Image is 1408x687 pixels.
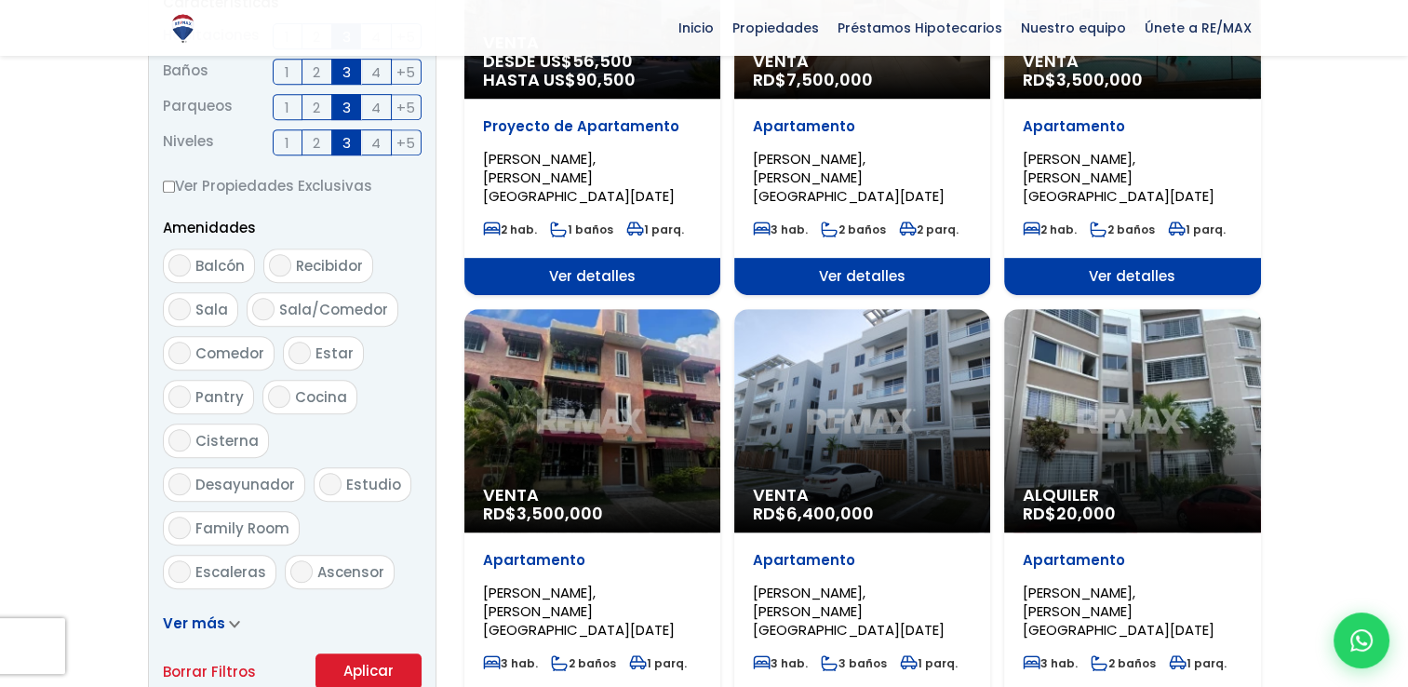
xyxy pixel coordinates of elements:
span: 2 [313,61,320,84]
span: 1 baños [550,222,613,237]
span: +5 [396,61,415,84]
span: 4 [371,61,381,84]
span: Nuestro equipo [1012,14,1135,42]
input: Balcón [168,254,191,276]
input: Estudio [319,473,342,495]
span: HASTA US$ [483,71,702,89]
span: Únete a RE/MAX [1135,14,1261,42]
input: Family Room [168,517,191,539]
span: RD$ [1023,68,1143,91]
span: 4 [371,131,381,155]
span: Sala [195,300,228,319]
input: Recibidor [269,254,291,276]
span: 4 [371,96,381,119]
span: 3 [342,131,351,155]
a: Borrar Filtros [163,660,256,683]
span: 3 [342,96,351,119]
span: Cocina [295,387,347,407]
span: Ascensor [317,562,384,582]
input: Desayunador [168,473,191,495]
span: 56,500 [572,49,633,73]
span: [PERSON_NAME], [PERSON_NAME][GEOGRAPHIC_DATA][DATE] [483,583,675,640]
p: Apartamento [483,551,702,570]
span: 3 hab. [753,222,808,237]
p: Apartamento [1023,117,1241,136]
span: Pantry [195,387,244,407]
input: Pantry [168,385,191,408]
span: Ver detalles [464,258,720,295]
a: Ver más [163,613,240,633]
span: 1 [285,61,289,84]
p: Apartamento [753,117,972,136]
p: Amenidades [163,216,422,239]
span: Desayunador [195,475,295,494]
span: Ver detalles [1004,258,1260,295]
span: 3 hab. [1023,655,1078,671]
span: Balcón [195,256,245,276]
span: 2 parq. [899,222,959,237]
input: Escaleras [168,560,191,583]
label: Ver Propiedades Exclusivas [163,174,422,197]
span: 3,500,000 [1056,68,1143,91]
span: 1 parq. [629,655,687,671]
span: RD$ [483,502,603,525]
span: Niveles [163,129,214,155]
span: RD$ [753,502,874,525]
input: Sala [168,298,191,320]
span: Préstamos Hipotecarios [828,14,1012,42]
span: RD$ [1023,502,1116,525]
span: 2 hab. [1023,222,1077,237]
p: Proyecto de Apartamento [483,117,702,136]
span: [PERSON_NAME], [PERSON_NAME][GEOGRAPHIC_DATA][DATE] [483,149,675,206]
input: Comedor [168,342,191,364]
span: Alquiler [1023,486,1241,505]
span: 2 hab. [483,222,537,237]
span: 1 [285,131,289,155]
p: Apartamento [753,551,972,570]
span: 3 baños [821,655,887,671]
span: 20,000 [1056,502,1116,525]
span: Family Room [195,519,289,538]
span: Propiedades [723,14,828,42]
input: Sala/Comedor [252,298,275,320]
span: [PERSON_NAME], [PERSON_NAME][GEOGRAPHIC_DATA][DATE] [753,583,945,640]
span: 2 baños [1091,655,1156,671]
span: 1 parq. [900,655,958,671]
span: +5 [396,96,415,119]
span: Estar [315,343,354,363]
p: Apartamento [1023,551,1241,570]
span: Parqueos [163,94,233,120]
input: Ver Propiedades Exclusivas [163,181,175,193]
input: Cisterna [168,429,191,451]
span: Recibidor [296,256,363,276]
span: 1 parq. [1168,222,1226,237]
span: 6,400,000 [786,502,874,525]
span: 2 baños [551,655,616,671]
span: DESDE US$ [483,52,702,89]
span: Cisterna [195,431,259,451]
span: 1 parq. [1169,655,1227,671]
span: 1 parq. [626,222,684,237]
span: 2 [313,131,320,155]
img: Logo de REMAX [167,12,199,45]
span: [PERSON_NAME], [PERSON_NAME][GEOGRAPHIC_DATA][DATE] [1023,149,1214,206]
span: 3 [342,61,351,84]
span: [PERSON_NAME], [PERSON_NAME][GEOGRAPHIC_DATA][DATE] [1023,583,1214,640]
span: Sala/Comedor [279,300,388,319]
span: Baños [163,59,208,85]
span: Escaleras [195,562,266,582]
span: Estudio [346,475,401,494]
span: Venta [753,52,972,71]
span: 2 baños [1090,222,1155,237]
span: 2 baños [821,222,886,237]
span: 3 hab. [483,655,538,671]
span: 90,500 [576,68,636,91]
span: +5 [396,131,415,155]
span: 3 hab. [753,655,808,671]
span: Inicio [669,14,723,42]
span: Ver más [163,613,225,633]
span: Venta [483,486,702,505]
input: Ascensor [290,560,313,583]
span: RD$ [753,68,873,91]
span: 3,500,000 [516,502,603,525]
